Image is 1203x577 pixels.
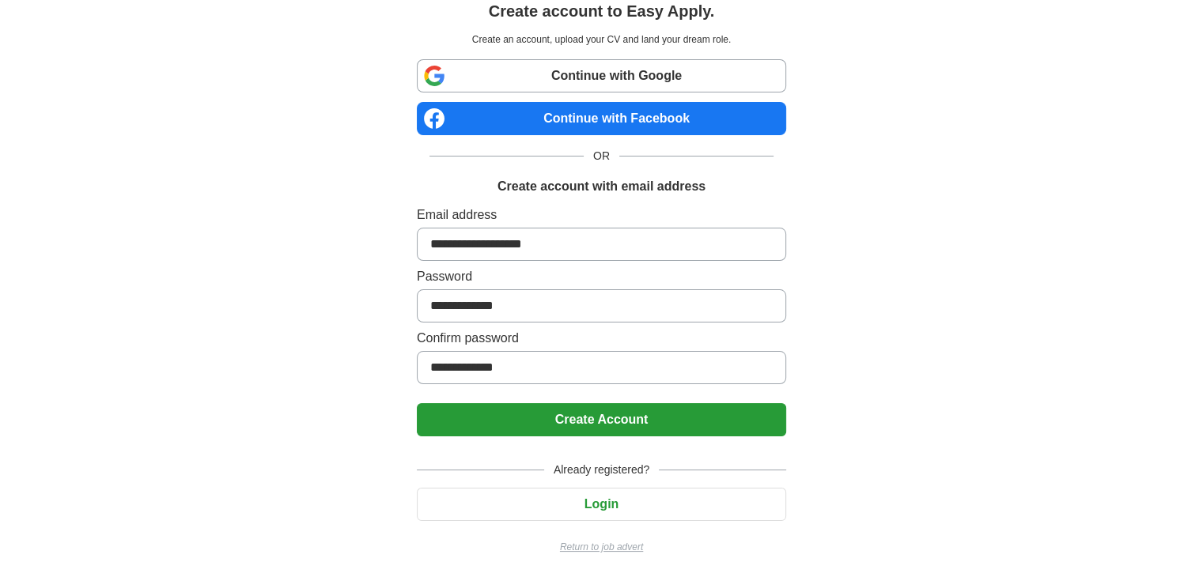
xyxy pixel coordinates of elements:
p: Create an account, upload your CV and land your dream role. [420,32,783,47]
a: Continue with Google [417,59,786,92]
label: Confirm password [417,329,786,348]
button: Create Account [417,403,786,436]
label: Password [417,267,786,286]
span: Already registered? [544,462,659,478]
a: Login [417,497,786,511]
a: Continue with Facebook [417,102,786,135]
label: Email address [417,206,786,224]
button: Login [417,488,786,521]
span: OR [584,148,619,164]
a: Return to job advert [417,540,786,554]
h1: Create account with email address [497,177,706,196]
